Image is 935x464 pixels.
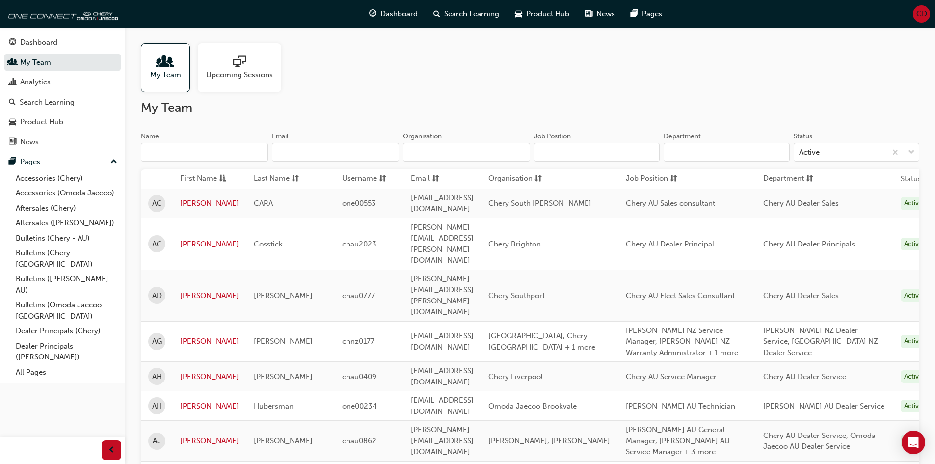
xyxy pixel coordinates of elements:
[534,132,571,141] div: Job Position
[20,77,51,88] div: Analytics
[411,274,474,317] span: [PERSON_NAME][EMAIL_ADDRESS][PERSON_NAME][DOMAIN_NAME]
[108,444,115,457] span: prev-icon
[626,199,715,208] span: Chery AU Sales consultant
[4,153,121,171] button: Pages
[254,291,313,300] span: [PERSON_NAME]
[152,198,162,209] span: AC
[342,199,376,208] span: one00553
[902,431,925,454] div: Open Intercom Messenger
[411,173,465,185] button: Emailsorting-icon
[488,240,541,248] span: Chery Brighton
[20,37,57,48] div: Dashboard
[254,173,308,185] button: Last Namesorting-icon
[180,239,239,250] a: [PERSON_NAME]
[488,291,545,300] span: Chery Southport
[254,337,313,346] span: [PERSON_NAME]
[20,97,75,108] div: Search Learning
[342,173,377,185] span: Username
[411,366,474,386] span: [EMAIL_ADDRESS][DOMAIN_NAME]
[626,372,717,381] span: Chery AU Service Manager
[20,116,63,128] div: Product Hub
[403,132,442,141] div: Organisation
[664,132,701,141] div: Department
[4,93,121,111] a: Search Learning
[380,8,418,20] span: Dashboard
[206,69,273,81] span: Upcoming Sessions
[12,231,121,246] a: Bulletins (Chery - AU)
[180,336,239,347] a: [PERSON_NAME]
[12,272,121,298] a: Bulletins ([PERSON_NAME] - AU)
[411,425,474,456] span: [PERSON_NAME][EMAIL_ADDRESS][DOMAIN_NAME]
[180,198,239,209] a: [PERSON_NAME]
[411,223,474,265] span: [PERSON_NAME][EMAIL_ADDRESS][PERSON_NAME][DOMAIN_NAME]
[585,8,592,20] span: news-icon
[488,173,542,185] button: Organisationsorting-icon
[12,324,121,339] a: Dealer Principals (Chery)
[152,290,162,301] span: AD
[12,339,121,365] a: Dealer Principals ([PERSON_NAME])
[254,199,273,208] span: CARA
[444,8,499,20] span: Search Learning
[152,336,162,347] span: AG
[254,402,294,410] span: Hubersman
[9,158,16,166] span: pages-icon
[626,173,668,185] span: Job Position
[20,156,40,167] div: Pages
[488,331,595,352] span: [GEOGRAPHIC_DATA], Chery [GEOGRAPHIC_DATA] + 1 more
[411,331,474,352] span: [EMAIL_ADDRESS][DOMAIN_NAME]
[664,143,789,162] input: Department
[272,132,289,141] div: Email
[141,132,159,141] div: Name
[763,240,855,248] span: Chery AU Dealer Principals
[152,239,162,250] span: AC
[141,43,198,92] a: My Team
[626,240,714,248] span: Chery AU Dealer Principal
[369,8,376,20] span: guage-icon
[9,98,16,107] span: search-icon
[901,370,926,383] div: Active
[488,173,533,185] span: Organisation
[526,8,569,20] span: Product Hub
[901,435,926,448] div: Active
[141,100,919,116] h2: My Team
[794,132,812,141] div: Status
[4,31,121,153] button: DashboardMy TeamAnalyticsSearch LearningProduct HubNews
[763,326,878,357] span: [PERSON_NAME] NZ Dealer Service, [GEOGRAPHIC_DATA] NZ Dealer Service
[488,372,543,381] span: Chery Liverpool
[908,146,915,159] span: down-icon
[159,55,172,69] span: people-icon
[626,173,680,185] button: Job Positionsorting-icon
[626,291,735,300] span: Chery AU Fleet Sales Consultant
[901,197,926,210] div: Active
[12,201,121,216] a: Aftersales (Chery)
[198,43,289,92] a: Upcoming Sessions
[20,136,39,148] div: News
[4,113,121,131] a: Product Hub
[342,337,374,346] span: chnz0177
[763,372,846,381] span: Chery AU Dealer Service
[180,401,239,412] a: [PERSON_NAME]
[12,298,121,324] a: Bulletins (Omoda Jaecoo - [GEOGRAPHIC_DATA])
[153,436,161,447] span: AJ
[12,246,121,272] a: Bulletins (Chery - [GEOGRAPHIC_DATA])
[9,118,16,127] span: car-icon
[411,193,474,214] span: [EMAIL_ADDRESS][DOMAIN_NAME]
[642,8,662,20] span: Pages
[180,436,239,447] a: [PERSON_NAME]
[12,186,121,201] a: Accessories (Omoda Jaecoo)
[411,396,474,416] span: [EMAIL_ADDRESS][DOMAIN_NAME]
[670,173,677,185] span: sorting-icon
[411,173,430,185] span: Email
[913,5,930,23] button: CD
[901,238,926,251] div: Active
[150,69,181,81] span: My Team
[799,147,820,158] div: Active
[9,78,16,87] span: chart-icon
[4,54,121,72] a: My Team
[379,173,386,185] span: sorting-icon
[534,143,660,162] input: Job Position
[5,4,118,24] img: oneconnect
[763,199,839,208] span: Chery AU Dealer Sales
